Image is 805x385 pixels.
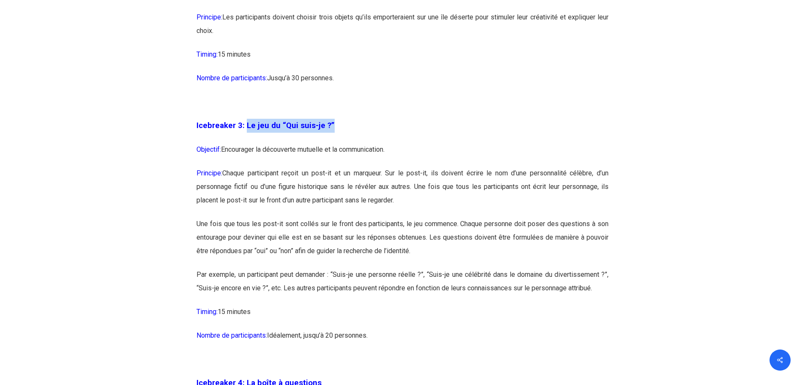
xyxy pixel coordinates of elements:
[196,305,609,329] p: 15 minutes
[196,329,609,352] p: Idéalement, jusqu’à 20 personnes.
[196,145,221,153] span: Objectif:
[196,121,335,130] span: Icebreaker 3: Le jeu du “Qui suis-je ?”
[196,11,609,48] p: Les participants doivent choisir trois objets qu’ils emporteraient sur une île déserte pour stimu...
[196,74,267,82] span: Nombre de participants:
[196,50,218,58] span: Timing:
[196,217,609,268] p: Une fois que tous les post-it sont collés sur le front des participants, le jeu commence. Chaque ...
[196,13,222,21] span: Principe:
[196,167,609,217] p: Chaque participant reçoit un post-it et un marqueur. Sur le post-it, ils doivent écrire le nom d’...
[196,71,609,95] p: Jusqu’à 30 personnes.
[196,268,609,305] p: Par exemple, un participant peut demander : “Suis-je une personne réelle ?”, “Suis-je une célébri...
[196,169,222,177] span: Principe:
[196,331,267,339] span: Nombre de participants:
[196,308,218,316] span: Timing:
[196,48,609,71] p: 15 minutes
[196,143,609,167] p: Encourager la découverte mutuelle et la communication.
